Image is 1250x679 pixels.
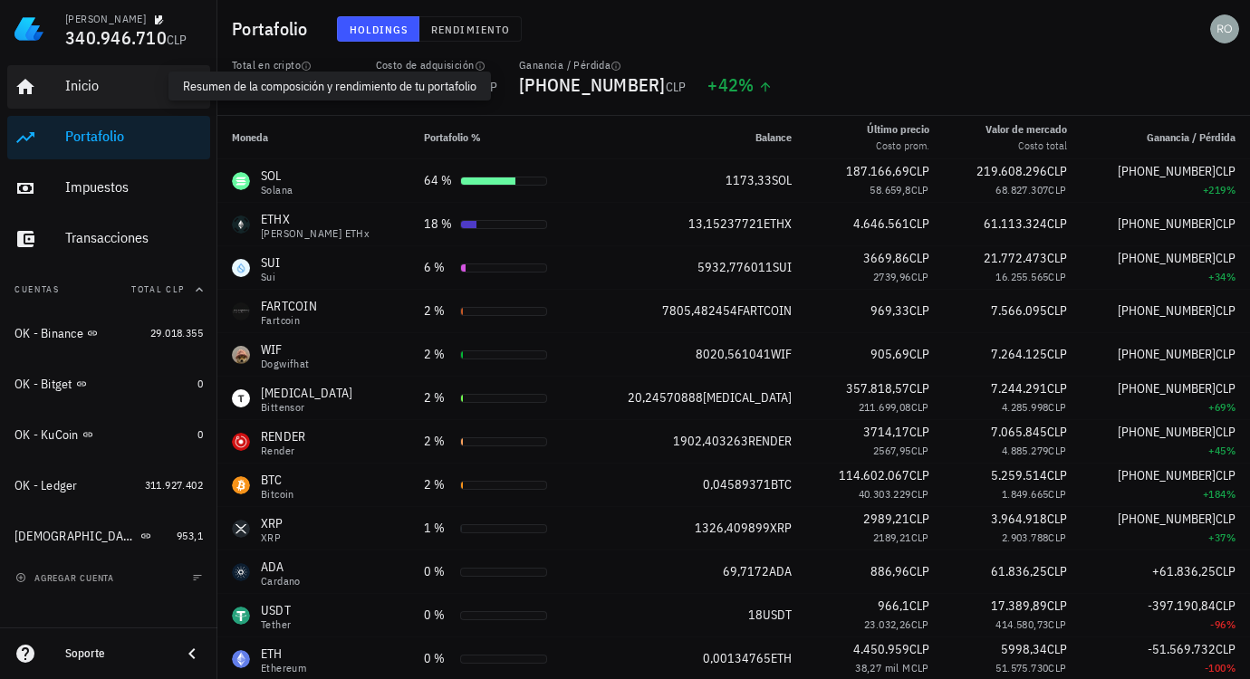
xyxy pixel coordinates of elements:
div: dogwifhat [261,359,310,369]
span: CLP [1216,598,1236,614]
span: CLP [1216,346,1236,362]
div: Inicio [65,77,203,94]
span: 1902,403263 [673,433,748,449]
div: OK - KuCoin [14,427,79,443]
span: 17.389,89 [991,598,1047,614]
span: USDT [763,607,792,623]
button: Rendimiento [419,16,522,42]
span: SOL [772,172,792,188]
div: Ganancia / Pérdida [519,58,686,72]
span: -397.190,84 [1148,598,1216,614]
span: CLP [911,661,929,674]
a: [DEMOGRAPHIC_DATA] 953,1 [7,514,210,558]
div: [MEDICAL_DATA] [261,384,353,402]
span: CLP [911,183,929,196]
span: ETH [771,650,792,666]
span: 340.946.710 [232,72,333,97]
div: BTC-icon [232,476,250,494]
span: CLP [1047,163,1067,179]
span: CLP [911,531,929,544]
div: 0 % [424,562,453,581]
div: +42 [707,76,772,94]
span: ETHX [764,215,792,232]
div: Costo total [986,138,1067,154]
th: Balance: Sin ordenar. Pulse para ordenar de forma ascendente. [584,116,806,159]
div: XRP-icon [232,520,250,538]
span: 3714,17 [863,424,909,440]
span: CLP [911,270,929,283]
span: CLP [909,598,929,614]
th: Moneda [217,116,409,159]
div: Soporte [65,646,167,661]
div: SOL [261,167,293,185]
div: USDT [261,601,291,619]
span: 1173,33 [726,172,772,188]
div: +184 [1096,485,1236,503]
span: [PHONE_NUMBER] [1118,511,1216,527]
span: -51.569.732 [1148,641,1216,657]
span: CLP [1216,563,1236,579]
div: Bitcoin [261,489,294,500]
span: 4.450.959 [853,641,909,657]
div: 6 % [424,258,453,277]
span: 13,15237721 [688,215,764,232]
span: CLP [909,346,929,362]
div: FARTCOIN [261,297,317,315]
div: BTC [261,471,294,489]
span: 1.849.665 [1002,487,1049,501]
span: 219.608.296 [976,163,1047,179]
span: CLP [911,617,929,631]
th: Ganancia / Pérdida: Sin ordenar. Pulse para ordenar de forma ascendente. [1082,116,1250,159]
span: Portafolio % [424,130,481,144]
div: avatar [1210,14,1239,43]
div: Render [261,445,306,456]
span: 23.032,26 [864,617,911,631]
button: agregar cuenta [11,569,122,587]
div: +34 [1096,268,1236,286]
h1: Portafolio [232,14,315,43]
span: % [1226,487,1236,501]
div: Solana [261,185,293,196]
span: Rendimiento [430,23,510,36]
span: BTC [771,476,792,493]
span: 4.285.998 [1002,400,1049,414]
div: FARTCOIN-icon [232,302,250,320]
span: FARTCOIN [737,302,792,319]
div: USDT-icon [232,607,250,625]
div: XRP [261,532,284,543]
span: % [1226,531,1236,544]
div: TAO-icon [232,389,250,407]
span: CLP [1047,250,1067,266]
span: 16.255.565 [995,270,1048,283]
span: 114.602.067 [839,467,909,483]
div: 2 % [424,475,453,494]
div: Costo prom. [867,138,929,154]
div: OK - Bitget [14,377,72,392]
span: CLP [1216,467,1236,483]
span: 7.566.095 [991,302,1047,319]
button: Holdings [337,16,420,42]
div: Impuestos [65,178,203,196]
span: 68.827.307 [995,183,1048,196]
div: SUI [261,253,281,272]
div: Ethereum [261,663,306,674]
span: [PHONE_NUMBER] [1118,302,1216,319]
span: CLP [666,79,687,95]
span: [PHONE_NUMBER] [1118,467,1216,483]
span: 5998,34 [1001,641,1047,657]
span: CLP [909,302,929,319]
span: CLP [1048,487,1066,501]
span: 2.903.788 [1002,531,1049,544]
span: CLP [1216,163,1236,179]
span: agregar cuenta [19,572,114,584]
div: Sui [261,272,281,282]
span: [PHONE_NUMBER] [1118,250,1216,266]
span: CLP [909,424,929,440]
span: 20,24570888 [628,389,703,406]
div: Tether [261,619,291,630]
div: Total en cripto [232,58,354,72]
div: Fartcoin [261,315,317,326]
span: 7805,482454 [662,302,737,319]
div: Cardano [261,576,301,587]
span: 29.018.355 [150,326,203,339]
